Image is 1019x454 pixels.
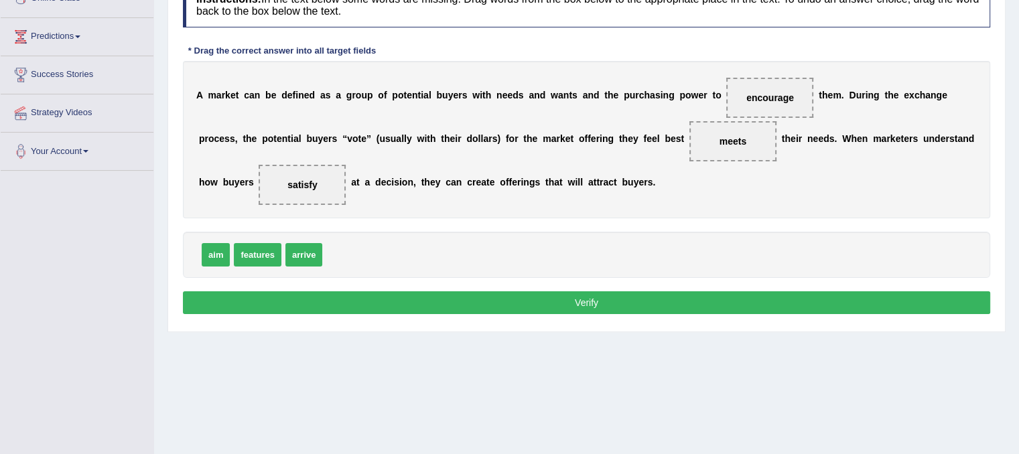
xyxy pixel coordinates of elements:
[466,133,472,144] b: d
[567,177,575,187] b: w
[556,133,559,144] b: r
[900,133,904,144] b: t
[534,90,540,100] b: n
[404,133,407,144] b: l
[347,133,352,144] b: v
[833,90,841,100] b: m
[644,90,650,100] b: h
[600,177,603,187] b: r
[521,177,523,187] b: i
[622,133,628,144] b: h
[842,133,851,144] b: W
[472,133,478,144] b: o
[458,133,461,144] b: r
[613,90,618,100] b: e
[391,177,394,187] b: i
[594,177,597,187] b: t
[427,133,430,144] b: t
[647,133,652,144] b: e
[424,133,427,144] b: i
[827,90,833,100] b: e
[225,90,230,100] b: k
[894,90,899,100] b: e
[306,133,312,144] b: b
[746,92,794,103] span: encourage
[204,133,208,144] b: r
[584,133,588,144] b: f
[377,133,380,144] b: (
[679,90,685,100] b: p
[588,133,591,144] b: f
[332,133,338,144] b: s
[500,177,506,187] b: o
[543,133,551,144] b: m
[608,177,614,187] b: c
[246,133,252,144] b: h
[600,133,602,144] b: i
[588,177,594,187] b: a
[602,133,608,144] b: n
[488,133,492,144] b: r
[856,90,862,100] b: u
[412,90,418,100] b: n
[929,133,935,144] b: n
[663,90,669,100] b: n
[603,177,608,187] b: a
[351,177,356,187] b: a
[446,177,451,187] b: c
[219,133,224,144] b: e
[862,90,865,100] b: r
[424,177,430,187] b: h
[676,133,681,144] b: s
[326,90,331,100] b: s
[236,90,239,100] b: t
[813,133,818,144] b: e
[199,133,205,144] b: p
[222,90,225,100] b: r
[430,177,435,187] b: e
[669,90,675,100] b: g
[407,177,413,187] b: n
[1,56,153,90] a: Success Stories
[591,133,596,144] b: e
[304,90,310,100] b: e
[312,133,318,144] b: u
[822,90,828,100] b: h
[604,90,608,100] b: t
[596,177,600,187] b: t
[486,177,490,187] b: t
[578,177,580,187] b: l
[1,18,153,52] a: Predictions
[210,177,218,187] b: w
[834,133,837,144] b: .
[955,133,958,144] b: t
[583,90,588,100] b: a
[287,90,293,100] b: e
[467,177,472,187] b: c
[881,133,886,144] b: a
[529,90,534,100] b: a
[421,177,425,187] b: t
[293,133,299,144] b: a
[386,177,391,187] b: c
[685,90,691,100] b: o
[243,133,246,144] b: t
[799,133,802,144] b: r
[401,133,404,144] b: l
[423,90,429,100] b: a
[472,90,480,100] b: w
[639,90,644,100] b: c
[462,90,468,100] b: s
[399,177,402,187] b: i
[442,90,448,100] b: u
[199,177,205,187] b: h
[1,94,153,128] a: Strategy Videos
[963,133,969,144] b: n
[249,90,255,100] b: a
[328,133,332,144] b: r
[291,133,293,144] b: i
[281,90,287,100] b: d
[655,90,661,100] b: s
[375,177,381,187] b: d
[287,133,291,144] b: t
